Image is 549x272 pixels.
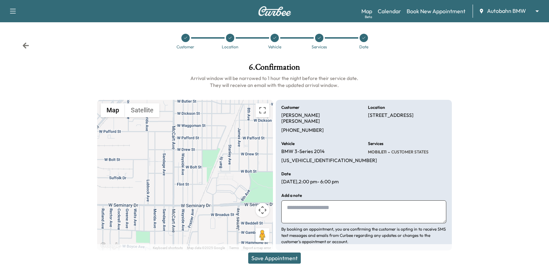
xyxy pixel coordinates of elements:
p: [STREET_ADDRESS] [368,112,414,119]
a: Open this area in Google Maps (opens a new window) [99,241,122,250]
div: Date [359,45,368,49]
h1: 6 . Confirmation [97,63,452,75]
h6: Customer [281,105,299,110]
h6: Add a note [281,193,302,198]
div: Back [22,42,29,49]
img: Google [99,241,122,250]
button: Drag Pegman onto the map to open Street View [256,228,269,242]
div: Customer [177,45,194,49]
p: By booking an appointment, you are confirming the customer is opting in to receive SMS text messa... [281,226,446,245]
span: Autobahn BMW [487,7,526,15]
div: Location [222,45,238,49]
a: MapBeta [361,7,372,15]
h6: Location [368,105,385,110]
p: [PHONE_NUMBER] [281,127,324,134]
h6: Arrival window will be narrowed to 1 hour the night before their service date. They will receive ... [97,75,452,89]
div: Services [312,45,327,49]
p: [PERSON_NAME] [PERSON_NAME] [281,112,360,125]
h6: Date [281,172,291,176]
button: Save Appointment [248,253,301,264]
button: Toggle fullscreen view [256,103,269,117]
span: - [386,149,390,155]
p: [DATE] , 2:00 pm - 6:00 pm [281,179,339,185]
p: BMW 3-Series 2014 [281,149,324,155]
a: Calendar [378,7,401,15]
p: [US_VEHICLE_IDENTIFICATION_NUMBER] [281,158,377,164]
h6: Vehicle [281,142,295,146]
span: MOBILE11 [368,149,386,155]
span: CUSTOMER STATES [390,149,429,155]
h6: Services [368,142,383,146]
button: Show street map [101,103,125,117]
div: Vehicle [268,45,281,49]
div: Beta [365,14,372,19]
button: Map camera controls [256,203,269,217]
img: Curbee Logo [258,6,291,16]
a: Book New Appointment [407,7,465,15]
button: Show satellite imagery [125,103,159,117]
